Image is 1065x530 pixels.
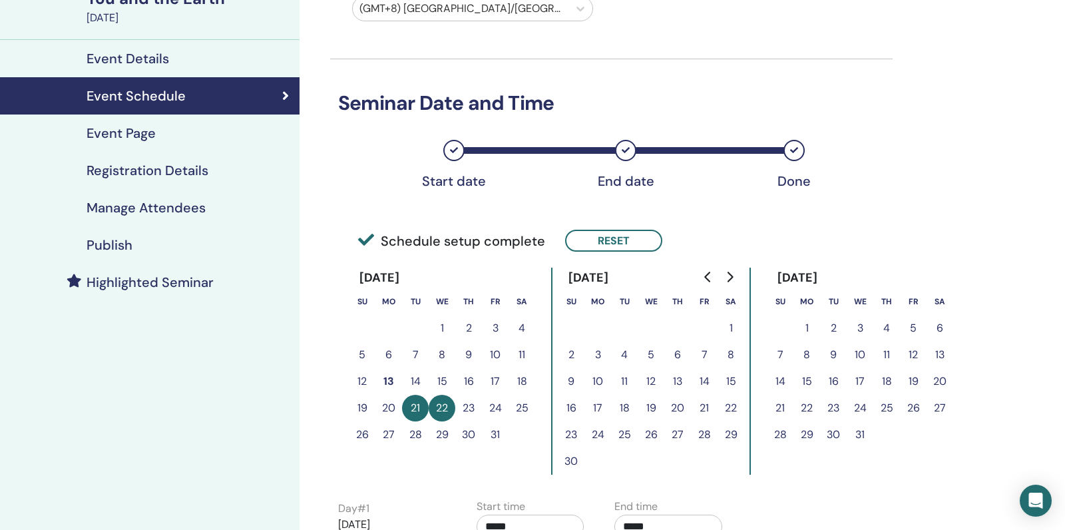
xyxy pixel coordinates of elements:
[584,368,611,395] button: 10
[558,448,584,475] button: 30
[429,395,455,421] button: 22
[421,173,487,189] div: Start date
[793,421,820,448] button: 29
[482,395,509,421] button: 24
[718,342,744,368] button: 8
[767,421,793,448] button: 28
[455,368,482,395] button: 16
[429,342,455,368] button: 8
[927,315,953,342] button: 6
[509,288,535,315] th: Saturday
[558,421,584,448] button: 23
[482,315,509,342] button: 3
[820,288,847,315] th: Tuesday
[847,315,873,342] button: 3
[87,162,208,178] h4: Registration Details
[455,342,482,368] button: 9
[455,288,482,315] th: Thursday
[611,288,638,315] th: Tuesday
[793,315,820,342] button: 1
[87,10,292,26] div: [DATE]
[638,421,664,448] button: 26
[718,288,744,315] th: Saturday
[558,288,584,315] th: Sunday
[509,342,535,368] button: 11
[375,288,402,315] th: Monday
[691,342,718,368] button: 7
[349,395,375,421] button: 19
[455,395,482,421] button: 23
[358,231,545,251] span: Schedule setup complete
[558,268,620,288] div: [DATE]
[664,288,691,315] th: Thursday
[611,368,638,395] button: 11
[820,421,847,448] button: 30
[793,342,820,368] button: 8
[767,268,829,288] div: [DATE]
[793,368,820,395] button: 15
[847,342,873,368] button: 10
[873,315,900,342] button: 4
[664,368,691,395] button: 13
[900,315,927,342] button: 5
[349,421,375,448] button: 26
[638,368,664,395] button: 12
[820,395,847,421] button: 23
[558,368,584,395] button: 9
[349,288,375,315] th: Sunday
[592,173,659,189] div: End date
[509,395,535,421] button: 25
[611,342,638,368] button: 4
[691,395,718,421] button: 21
[482,368,509,395] button: 17
[767,368,793,395] button: 14
[820,368,847,395] button: 16
[584,342,611,368] button: 3
[761,173,827,189] div: Done
[349,368,375,395] button: 12
[767,395,793,421] button: 21
[847,288,873,315] th: Wednesday
[638,342,664,368] button: 5
[718,421,744,448] button: 29
[375,368,402,395] button: 13
[767,342,793,368] button: 7
[847,421,873,448] button: 31
[584,395,611,421] button: 17
[614,499,658,515] label: End time
[719,264,740,290] button: Go to next month
[873,395,900,421] button: 25
[691,421,718,448] button: 28
[611,395,638,421] button: 18
[767,288,793,315] th: Sunday
[375,395,402,421] button: 20
[87,125,156,141] h4: Event Page
[691,288,718,315] th: Friday
[87,200,206,216] h4: Manage Attendees
[482,421,509,448] button: 31
[900,395,927,421] button: 26
[402,421,429,448] button: 28
[509,368,535,395] button: 18
[718,315,744,342] button: 1
[482,342,509,368] button: 10
[718,368,744,395] button: 15
[793,395,820,421] button: 22
[793,288,820,315] th: Monday
[664,421,691,448] button: 27
[558,342,584,368] button: 2
[1020,485,1052,517] div: Open Intercom Messenger
[402,368,429,395] button: 14
[900,368,927,395] button: 19
[429,315,455,342] button: 1
[477,499,525,515] label: Start time
[338,501,369,517] label: Day # 1
[455,421,482,448] button: 30
[698,264,719,290] button: Go to previous month
[482,288,509,315] th: Friday
[927,342,953,368] button: 13
[900,342,927,368] button: 12
[565,230,662,252] button: Reset
[349,342,375,368] button: 5
[718,395,744,421] button: 22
